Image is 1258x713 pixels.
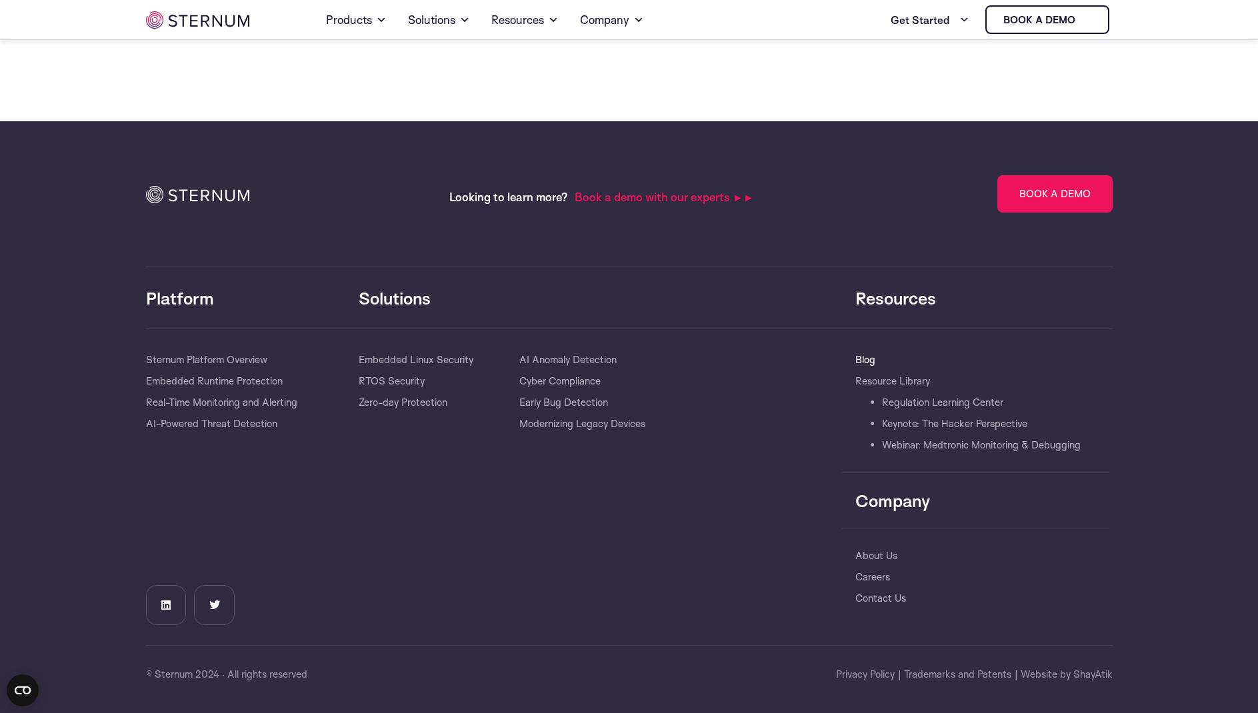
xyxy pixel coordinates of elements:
img: icon [146,186,249,203]
p: © Sternum 2024 · All rights reserved [146,666,629,682]
a: AI Anomaly Detection [519,349,617,370]
a: AI-Powered Threat Detection [146,413,277,434]
h3: Company [855,490,1109,511]
a: Regulation Learning Center [882,392,1003,413]
a: Sternum Platform Overview [146,349,267,370]
button: Open CMP widget [7,674,39,706]
a: Book a demo [985,5,1109,34]
a: Webinar: Medtronic Monitoring & Debugging [882,434,1081,456]
a: Embedded Linux Security [359,349,473,370]
span: Looking to learn more? [449,190,568,204]
a: Resources [491,1,559,39]
img: sternum iot [146,11,249,29]
img: sternum iot [1081,15,1091,25]
a: Early Bug Detection [519,392,608,413]
a: Solutions [408,1,470,39]
a: Keynote: The Hacker Perspective [882,413,1027,434]
a: Careers [855,566,890,588]
a: Real-Time Monitoring and Alerting [146,392,297,413]
span: Book a demo with our experts ►► [575,190,754,204]
h3: Resources [855,287,1109,309]
a: About Us [855,545,897,566]
a: Blog [855,349,875,370]
a: Zero-day Protection [359,392,447,413]
a: Get Started [891,7,969,33]
a: RTOS Security [359,370,425,392]
a: Privacy Policy [836,666,895,682]
a: Resource Library [855,370,930,392]
a: Company [580,1,644,39]
a: Book a Demo [997,175,1113,213]
a: | Website by ShayAtik [1015,666,1113,682]
a: | Trademarks and Patents [898,666,1011,682]
a: Contact Us [855,588,906,609]
a: Embedded Runtime Protection [146,370,283,392]
h3: Platform [146,287,359,309]
a: Products [326,1,387,39]
a: Cyber Compliance [519,370,601,392]
a: Modernizing Legacy Devices [519,413,645,434]
h3: Solutions [359,287,842,309]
